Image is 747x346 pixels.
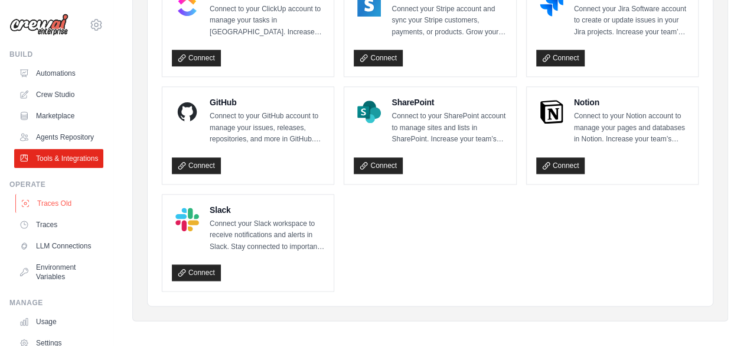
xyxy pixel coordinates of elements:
div: Operate [9,180,103,189]
p: Connect to your GitHub account to manage your issues, releases, repositories, and more in GitHub.... [210,111,324,145]
a: Connect [536,157,585,174]
p: Connect your Slack workspace to receive notifications and alerts in Slack. Stay connected to impo... [210,218,324,253]
h4: SharePoint [392,96,506,108]
a: Traces [14,215,103,234]
img: SharePoint Logo [357,100,381,124]
a: Usage [14,312,103,331]
p: Connect to your ClickUp account to manage your tasks in [GEOGRAPHIC_DATA]. Increase your team’s p... [210,4,324,38]
a: Automations [14,64,103,83]
div: Manage [9,298,103,308]
a: Connect [354,50,403,66]
a: Connect [172,50,221,66]
a: Marketplace [14,106,103,125]
a: Agents Repository [14,128,103,147]
p: Connect your Jira Software account to create or update issues in your Jira projects. Increase you... [574,4,689,38]
p: Connect your Stripe account and sync your Stripe customers, payments, or products. Grow your busi... [392,4,506,38]
img: Notion Logo [540,100,563,124]
h4: Slack [210,204,324,216]
h4: Notion [574,96,689,108]
h4: GitHub [210,96,324,108]
a: Connect [354,157,403,174]
a: Connect [536,50,585,66]
a: Environment Variables [14,258,103,286]
div: Build [9,50,103,59]
a: LLM Connections [14,237,103,256]
a: Connect [172,157,221,174]
img: Logo [9,14,68,36]
a: Traces Old [15,194,105,213]
a: Tools & Integrations [14,149,103,168]
a: Connect [172,264,221,281]
img: GitHub Logo [175,100,199,124]
p: Connect to your SharePoint account to manage sites and lists in SharePoint. Increase your team’s ... [392,111,506,145]
p: Connect to your Notion account to manage your pages and databases in Notion. Increase your team’s... [574,111,689,145]
a: Crew Studio [14,85,103,104]
img: Slack Logo [175,208,199,231]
